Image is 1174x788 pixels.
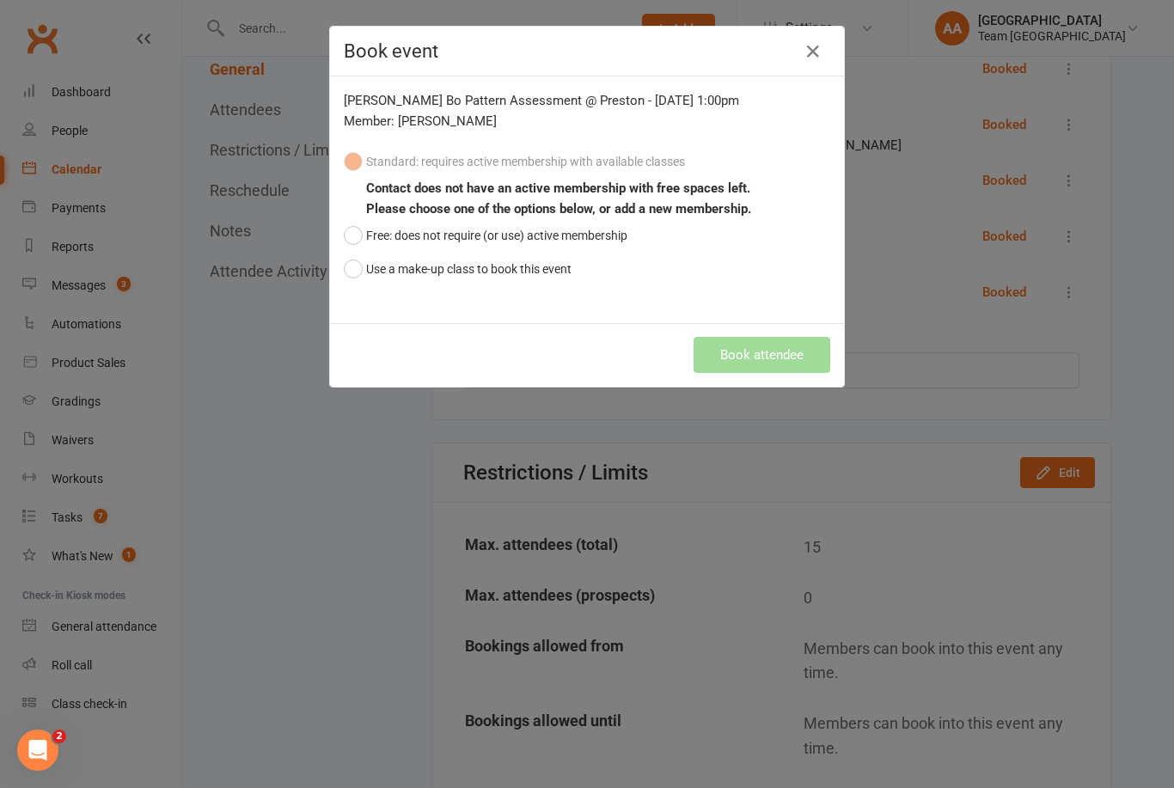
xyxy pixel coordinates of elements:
[799,38,827,65] button: Close
[366,201,751,217] b: Please choose one of the options below, or add a new membership.
[344,253,572,285] button: Use a make-up class to book this event
[344,90,830,131] div: [PERSON_NAME] Bo Pattern Assessment @ Preston - [DATE] 1:00pm Member: [PERSON_NAME]
[52,730,66,743] span: 2
[344,40,830,62] h4: Book event
[366,180,750,196] b: Contact does not have an active membership with free spaces left.
[17,730,58,771] iframe: Intercom live chat
[344,219,627,252] button: Free: does not require (or use) active membership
